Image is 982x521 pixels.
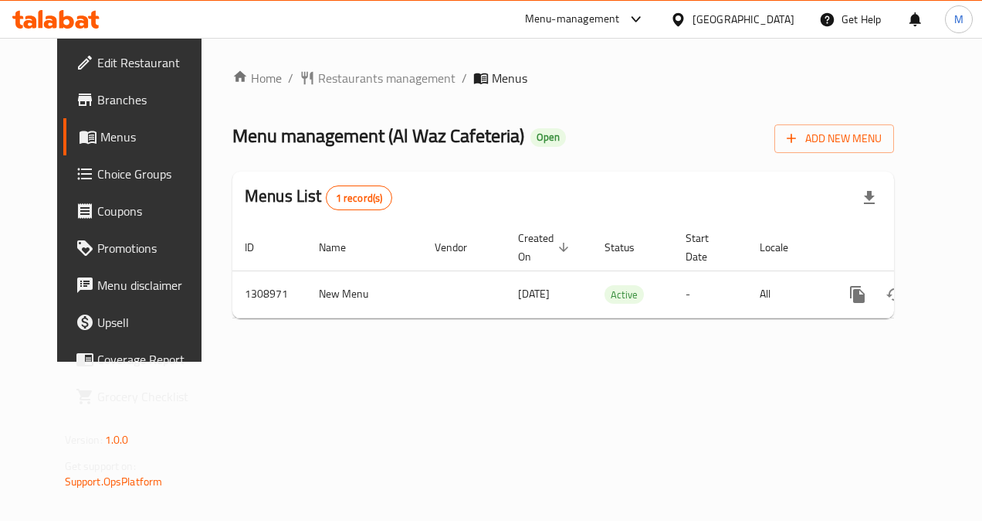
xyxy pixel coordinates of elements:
div: Active [604,285,644,304]
span: Start Date [686,229,729,266]
span: ID [245,238,274,257]
a: Edit Restaurant [63,44,221,81]
span: Restaurants management [318,69,455,87]
span: Open [530,131,566,144]
h2: Menus List [245,185,392,210]
div: [GEOGRAPHIC_DATA] [692,11,794,28]
span: 1.0.0 [105,430,129,450]
button: Change Status [876,276,913,313]
span: Active [604,286,644,304]
a: Branches [63,81,221,118]
span: Menus [492,69,527,87]
nav: breadcrumb [232,69,894,87]
div: Open [530,128,566,147]
span: Branches [97,90,208,109]
span: Created On [518,229,574,266]
span: Menus [100,128,208,146]
span: Status [604,238,655,257]
a: Menu disclaimer [63,267,221,304]
td: All [747,271,827,318]
a: Coverage Report [63,341,221,378]
a: Promotions [63,230,221,267]
span: Name [319,238,366,257]
div: Menu-management [525,10,620,29]
a: Restaurants management [300,69,455,87]
a: Coupons [63,192,221,230]
a: Support.OpsPlatform [65,472,163,492]
a: Choice Groups [63,155,221,192]
span: Version: [65,430,103,450]
button: Add New Menu [774,124,894,153]
span: Coupons [97,202,208,220]
td: New Menu [306,271,422,318]
td: 1308971 [232,271,306,318]
a: Menus [63,118,221,155]
a: Upsell [63,304,221,341]
td: - [673,271,747,318]
span: 1 record(s) [327,191,392,206]
span: Add New Menu [787,129,882,148]
span: Menu disclaimer [97,276,208,295]
span: Get support on: [65,456,136,476]
span: Menu management ( Al Waz Cafeteria ) [232,118,524,153]
span: [DATE] [518,284,550,304]
div: Total records count [326,186,393,210]
li: / [462,69,467,87]
li: / [288,69,293,87]
a: Grocery Checklist [63,378,221,415]
div: Export file [851,179,888,216]
span: Vendor [435,238,487,257]
span: Edit Restaurant [97,53,208,72]
span: Choice Groups [97,165,208,183]
span: Coverage Report [97,350,208,369]
button: more [839,276,876,313]
span: Grocery Checklist [97,387,208,406]
span: Locale [760,238,808,257]
span: Upsell [97,313,208,332]
span: M [954,11,963,28]
span: Promotions [97,239,208,257]
a: Home [232,69,282,87]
